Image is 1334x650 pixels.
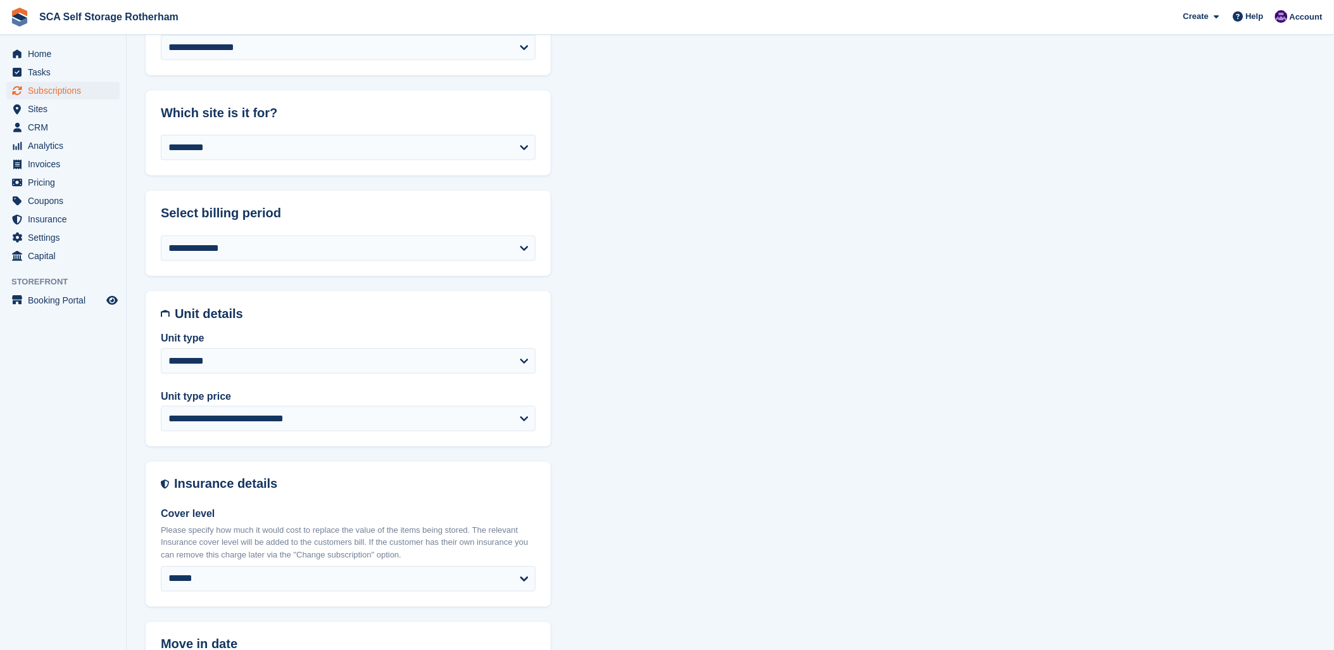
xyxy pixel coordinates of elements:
p: Please specify how much it would cost to replace the value of the items being stored. The relevan... [161,525,536,562]
label: Unit type price [161,389,536,404]
a: menu [6,82,120,99]
span: Pricing [28,174,104,191]
a: menu [6,247,120,265]
label: Cover level [161,507,536,522]
a: menu [6,291,120,309]
a: menu [6,229,120,246]
span: Settings [28,229,104,246]
span: Subscriptions [28,82,104,99]
h2: Which site is it for? [161,106,536,120]
span: Home [28,45,104,63]
span: Insurance [28,210,104,228]
h2: Select billing period [161,206,536,220]
a: Preview store [104,293,120,308]
img: unit-details-icon-595b0c5c156355b767ba7b61e002efae458ec76ed5ec05730b8e856ff9ea34a9.svg [161,307,170,321]
a: menu [6,174,120,191]
a: menu [6,137,120,155]
a: menu [6,45,120,63]
span: Account [1290,11,1323,23]
a: menu [6,100,120,118]
h2: Insurance details [174,477,536,492]
img: insurance-details-icon-731ffda60807649b61249b889ba3c5e2b5c27d34e2e1fb37a309f0fde93ff34a.svg [161,477,169,492]
span: Storefront [11,276,126,288]
a: menu [6,192,120,210]
a: SCA Self Storage Rotherham [34,6,184,27]
span: Capital [28,247,104,265]
span: Help [1246,10,1264,23]
span: Invoices [28,155,104,173]
a: menu [6,63,120,81]
a: menu [6,155,120,173]
span: CRM [28,118,104,136]
span: Coupons [28,192,104,210]
img: Kelly Neesham [1275,10,1288,23]
a: menu [6,118,120,136]
span: Booking Portal [28,291,104,309]
img: stora-icon-8386f47178a22dfd0bd8f6a31ec36ba5ce8667c1dd55bd0f319d3a0aa187defe.svg [10,8,29,27]
span: Analytics [28,137,104,155]
span: Create [1183,10,1209,23]
label: Unit type [161,331,536,346]
span: Tasks [28,63,104,81]
h2: Unit details [175,307,536,321]
span: Sites [28,100,104,118]
a: menu [6,210,120,228]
